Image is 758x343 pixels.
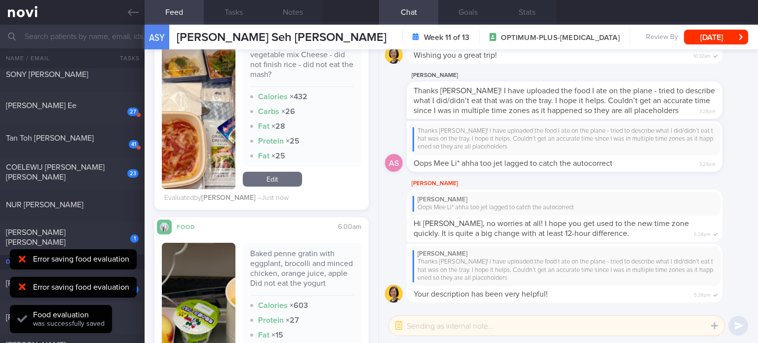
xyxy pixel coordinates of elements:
[258,331,269,339] strong: Fat
[694,229,711,238] span: 5:28pm
[385,154,403,172] div: AS
[413,250,717,258] div: [PERSON_NAME]
[413,204,717,212] div: Oops Mee Li* ahha too jet lagged to catch the autocorrect
[130,234,139,243] div: 1
[33,282,129,292] div: Error saving food evaluation
[290,93,307,101] strong: × 432
[286,137,300,145] strong: × 25
[699,106,716,115] span: 3:28pm
[33,310,105,320] div: Food evaluation
[414,159,612,167] span: Oops Mee Li* ahha too jet lagged to catch the autocorrect
[338,224,361,230] span: 6:00am
[33,320,105,327] span: was successfully saved
[6,163,105,181] span: COELEWIJ [PERSON_NAME] [PERSON_NAME]
[699,158,716,168] span: 3:29pm
[105,48,145,68] button: Tasks
[271,331,283,339] strong: × 15
[6,134,94,142] span: Tan Toh [PERSON_NAME]
[6,201,83,209] span: NUR [PERSON_NAME]
[6,229,66,246] span: [PERSON_NAME] [PERSON_NAME]
[142,19,172,57] div: ASY
[271,152,285,160] strong: × 25
[127,108,139,116] div: 27
[693,50,711,60] span: 10:32am
[281,108,295,115] strong: × 26
[646,33,678,42] span: Review By
[6,279,66,287] span: [PERSON_NAME]
[164,194,289,203] div: Evaluated by – Just now
[413,258,717,282] div: Thanks [PERSON_NAME]! I have uploaded the food I ate on the plane - tried to describe what I did/...
[127,169,139,178] div: 23
[684,30,748,44] button: [DATE]
[414,290,548,298] span: Your description has been very helpful!
[258,122,269,130] strong: Fat
[258,108,279,115] strong: Carbs
[258,152,269,160] strong: Fat
[33,254,129,264] div: Error saving food evaluation
[258,316,284,324] strong: Protein
[177,32,386,43] span: [PERSON_NAME] Seh [PERSON_NAME]
[129,140,139,149] div: 41
[414,220,689,237] span: Hi [PERSON_NAME], no worries at all! I hope you get used to the new time zone quickly. It is quit...
[258,93,288,101] strong: Calories
[414,41,693,59] span: Hi [PERSON_NAME], I hope you had a smooth flight to the [GEOGRAPHIC_DATA]! Wishing you a great trip!
[407,178,752,190] div: [PERSON_NAME]
[424,33,469,42] strong: Week 11 of 13
[201,194,256,201] strong: [PERSON_NAME]
[258,137,284,145] strong: Protein
[250,249,354,296] div: Baked penne gratin with eggplant, brocolli and minced chicken, orange juice, apple Did not eat th...
[6,71,88,78] span: SONY [PERSON_NAME]
[162,4,235,189] img: Hamburg beef steak with tomato sauce with rice Shredded cabbage Mushroom, carrot, green vegetable...
[501,33,619,43] span: OPTIMUM-PLUS-[MEDICAL_DATA]
[694,289,711,299] span: 5:28pm
[413,127,717,152] div: Thanks [PERSON_NAME]! I have uploaded the food I ate on the plane - tried to describe what I did/...
[286,316,299,324] strong: × 27
[172,222,211,230] div: Food
[271,122,285,130] strong: × 28
[414,87,715,114] span: Thanks [PERSON_NAME]! I have uploaded the food I ate on the plane - tried to describe what I did/...
[243,172,302,187] a: Edit
[6,313,66,321] span: [PERSON_NAME]
[407,70,752,81] div: [PERSON_NAME]
[290,302,308,309] strong: × 603
[413,196,717,204] div: [PERSON_NAME]
[6,102,76,110] span: [PERSON_NAME] Ee
[258,302,288,309] strong: Calories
